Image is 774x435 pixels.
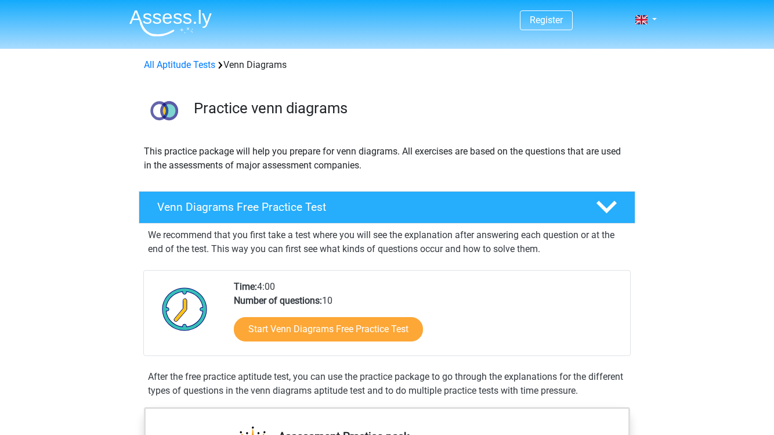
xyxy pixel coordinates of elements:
a: Register [530,15,563,26]
img: Clock [155,280,214,338]
img: Assessly [129,9,212,37]
b: Number of questions: [234,295,322,306]
a: Start Venn Diagrams Free Practice Test [234,317,423,341]
a: Venn Diagrams Free Practice Test [134,191,640,224]
img: venn diagrams [139,86,189,135]
div: After the free practice aptitude test, you can use the practice package to go through the explana... [143,370,631,398]
h3: Practice venn diagrams [194,99,626,117]
p: We recommend that you first take a test where you will see the explanation after answering each q... [148,228,626,256]
div: Venn Diagrams [139,58,635,72]
p: This practice package will help you prepare for venn diagrams. All exercises are based on the que... [144,145,630,172]
a: All Aptitude Tests [144,59,215,70]
b: Time: [234,281,257,292]
div: 4:00 10 [225,280,630,355]
h4: Venn Diagrams Free Practice Test [157,200,577,214]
